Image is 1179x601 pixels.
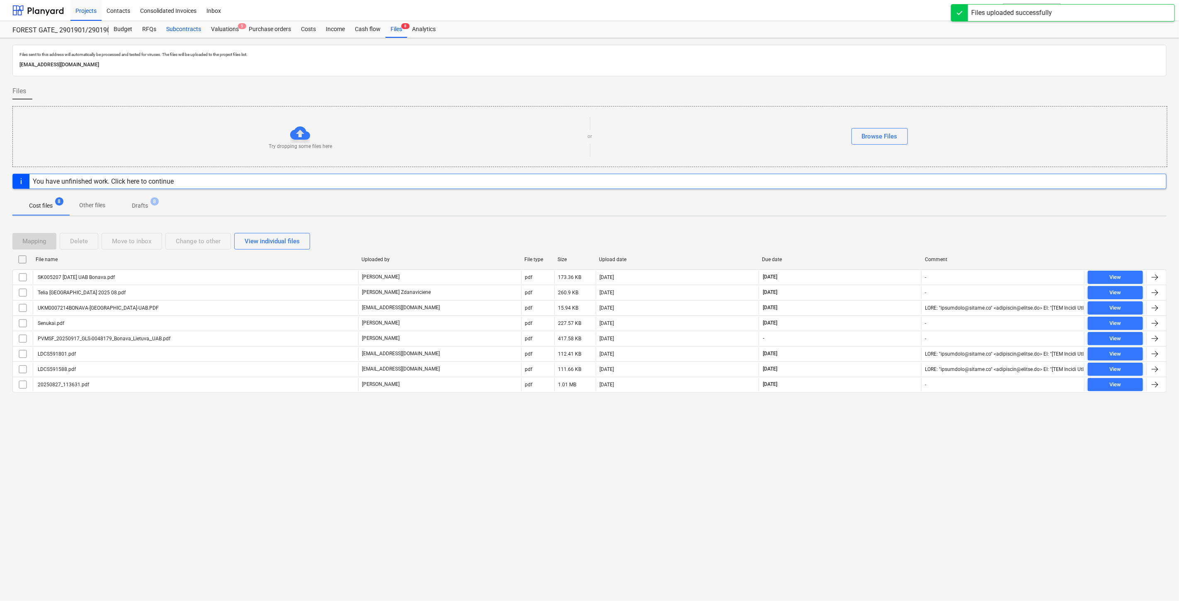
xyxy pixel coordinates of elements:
[558,366,581,372] div: 111.66 KB
[525,366,532,372] div: pdf
[762,257,918,262] div: Due date
[524,257,551,262] div: File type
[362,274,400,281] p: [PERSON_NAME]
[525,336,532,342] div: pdf
[36,274,115,280] div: SK005207 [DATE] UAB Bonava.pdf
[407,21,441,38] a: Analytics
[762,320,779,327] span: [DATE]
[525,305,532,311] div: pdf
[36,336,170,342] div: PVMSF_20250917_GLS-0048179_Bonava_Lietuva,_UAB.pdf
[19,52,1160,57] p: Files sent to this address will automatically be processed and tested for viruses. The files will...
[525,290,532,296] div: pdf
[1110,380,1121,390] div: View
[321,21,350,38] div: Income
[1110,273,1121,282] div: View
[925,382,926,388] div: -
[1110,288,1121,298] div: View
[269,143,332,150] p: Try dropping some files here
[851,128,908,145] button: Browse Files
[558,290,578,296] div: 260.9 KB
[558,382,576,388] div: 1.01 MB
[971,8,1052,18] div: Files uploaded successfully
[362,366,440,373] p: [EMAIL_ADDRESS][DOMAIN_NAME]
[1088,363,1143,376] button: View
[36,290,126,296] div: Telia [GEOGRAPHIC_DATA] 2025 08.pdf
[599,320,614,326] div: [DATE]
[558,320,581,326] div: 227.57 KB
[1110,319,1121,328] div: View
[558,305,578,311] div: 15.94 KB
[1088,271,1143,284] button: View
[762,289,779,296] span: [DATE]
[132,201,148,210] p: Drafts
[925,336,926,342] div: -
[599,290,614,296] div: [DATE]
[525,351,532,357] div: pdf
[762,274,779,281] span: [DATE]
[1088,286,1143,299] button: View
[19,61,1160,69] p: [EMAIL_ADDRESS][DOMAIN_NAME]
[12,86,26,96] span: Files
[599,257,755,262] div: Upload date
[762,335,766,342] span: -
[150,197,159,206] span: 8
[762,304,779,311] span: [DATE]
[79,201,105,210] p: Other files
[762,350,779,357] span: [DATE]
[558,274,581,280] div: 173.36 KB
[762,381,779,388] span: [DATE]
[350,21,386,38] a: Cash flow
[386,21,407,38] a: Files8
[362,320,400,327] p: [PERSON_NAME]
[599,274,614,280] div: [DATE]
[137,21,161,38] div: RFQs
[234,233,310,250] button: View individual files
[558,351,581,357] div: 112.41 KB
[925,290,926,296] div: -
[401,23,410,29] span: 8
[109,21,137,38] a: Budget
[36,257,355,262] div: File name
[161,21,206,38] a: Subcontracts
[361,257,518,262] div: Uploaded by
[1088,301,1143,315] button: View
[244,21,296,38] div: Purchase orders
[862,131,898,142] div: Browse Files
[1110,334,1121,344] div: View
[55,197,63,206] span: 8
[1088,378,1143,391] button: View
[525,320,532,326] div: pdf
[36,305,159,311] div: UKM0007214BONAVA-[GEOGRAPHIC_DATA]-UAB.PDF
[33,177,174,185] div: You have unfinished work. Click here to continue
[1138,561,1179,601] iframe: Chat Widget
[245,236,300,247] div: View individual files
[599,336,614,342] div: [DATE]
[362,381,400,388] p: [PERSON_NAME]
[362,335,400,342] p: [PERSON_NAME]
[36,366,76,372] div: LDCS591588.pdf
[1110,349,1121,359] div: View
[925,274,926,280] div: -
[558,257,592,262] div: Size
[558,336,581,342] div: 417.58 KB
[36,382,89,388] div: 20250827_113631.pdf
[599,351,614,357] div: [DATE]
[386,21,407,38] div: Files
[206,21,244,38] div: Valuations
[762,366,779,373] span: [DATE]
[296,21,321,38] a: Costs
[599,305,614,311] div: [DATE]
[1088,347,1143,361] button: View
[599,366,614,372] div: [DATE]
[362,304,440,311] p: [EMAIL_ADDRESS][DOMAIN_NAME]
[599,382,614,388] div: [DATE]
[525,382,532,388] div: pdf
[238,23,246,29] span: 5
[36,320,64,326] div: Senukai.pdf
